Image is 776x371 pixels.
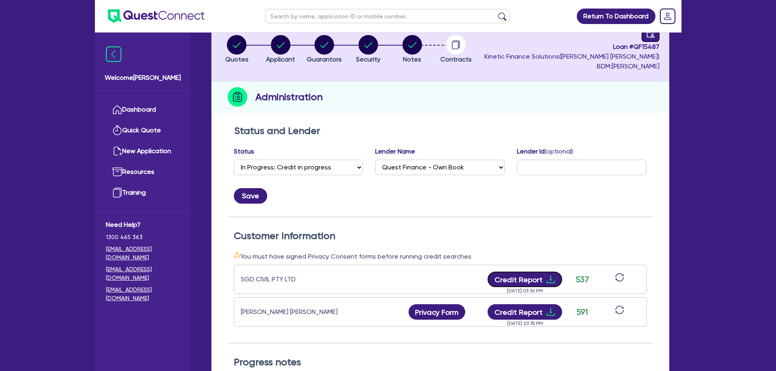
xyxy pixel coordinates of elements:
[106,245,180,262] a: [EMAIL_ADDRESS][DOMAIN_NAME]
[106,162,180,182] a: Resources
[106,220,180,230] span: Need Help?
[234,356,647,368] h2: Progress notes
[266,35,295,65] button: Applicant
[484,61,659,71] span: BDM: [PERSON_NAME]
[615,273,624,282] span: sync
[488,304,562,320] button: Credit Reportdownload
[356,55,380,63] span: Security
[234,251,647,261] div: You must have signed Privacy Consent forms before running credit searches
[546,274,556,284] span: download
[546,307,556,317] span: download
[572,306,593,318] div: 591
[234,251,240,258] span: warning
[307,55,342,63] span: Guarantors
[265,9,510,23] input: Search by name, application ID or mobile number...
[402,35,422,65] button: Notes
[112,125,122,135] img: quick-quote
[356,35,381,65] button: Security
[488,272,562,287] button: Credit Reportdownload
[225,35,249,65] button: Quotes
[440,55,472,63] span: Contracts
[225,55,248,63] span: Quotes
[241,307,343,317] div: [PERSON_NAME] [PERSON_NAME]
[646,29,655,38] span: audit
[615,305,624,314] span: sync
[234,188,267,204] button: Save
[106,265,180,282] a: [EMAIL_ADDRESS][DOMAIN_NAME]
[440,35,472,65] button: Contracts
[106,120,180,141] a: Quick Quote
[112,167,122,177] img: resources
[106,141,180,162] a: New Application
[106,285,180,303] a: [EMAIL_ADDRESS][DOMAIN_NAME]
[108,9,204,23] img: quest-connect-logo-blue
[106,99,180,120] a: Dashboard
[545,147,573,155] span: (optional)
[657,6,678,27] a: Dropdown toggle
[234,147,254,156] label: Status
[112,146,122,156] img: new-application
[375,147,415,156] label: Lender Name
[613,272,627,287] button: sync
[613,305,627,319] button: sync
[572,273,593,285] div: 537
[106,182,180,203] a: Training
[234,125,646,137] h2: Status and Lender
[484,42,659,52] span: Loan # QF15487
[577,9,655,24] a: Return To Dashboard
[409,304,466,320] button: Privacy Form
[266,55,295,63] span: Applicant
[112,188,122,198] img: training
[255,90,323,104] h2: Administration
[484,53,659,60] span: Kinetic Finance Solutions ( [PERSON_NAME] [PERSON_NAME] )
[105,73,181,83] span: Welcome [PERSON_NAME]
[234,230,647,242] h2: Customer Information
[306,35,342,65] button: Guarantors
[403,55,421,63] span: Notes
[241,274,343,284] div: SGD CIVIL PTY LTD
[228,87,247,107] img: step-icon
[106,46,121,62] img: icon-menu-close
[517,147,573,156] label: Lender Id
[106,233,180,241] span: 1300 465 363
